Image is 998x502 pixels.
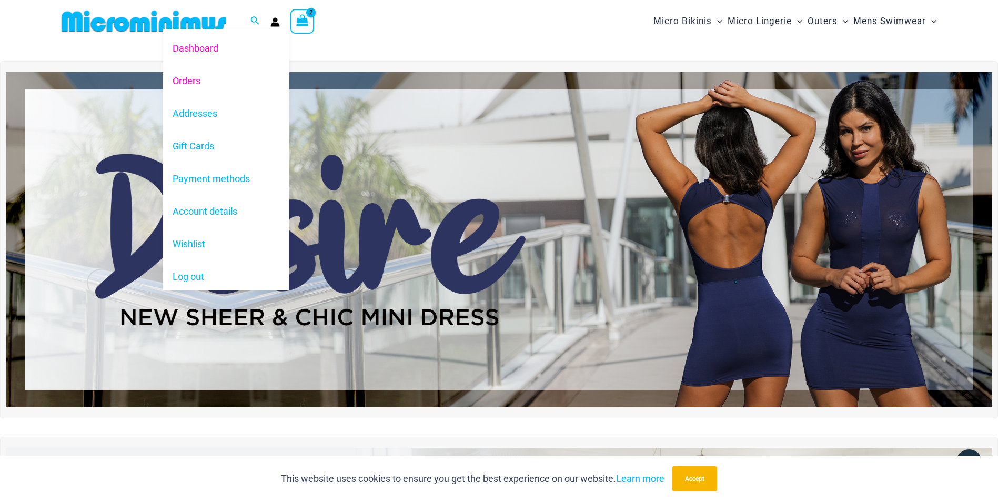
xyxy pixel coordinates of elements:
[250,15,260,28] a: Search icon link
[163,32,289,64] a: Dashboard
[926,8,936,35] span: Menu Toggle
[57,9,230,33] img: MM SHOP LOGO FLAT
[808,8,838,35] span: Outers
[851,5,939,37] a: Mens SwimwearMenu ToggleMenu Toggle
[853,8,926,35] span: Mens Swimwear
[163,64,289,97] a: Orders
[838,8,848,35] span: Menu Toggle
[792,8,802,35] span: Menu Toggle
[163,195,289,228] a: Account details
[270,17,280,27] a: Account icon link
[805,5,851,37] a: OutersMenu ToggleMenu Toggle
[163,163,289,195] a: Payment methods
[281,471,664,487] p: This website uses cookies to ensure you get the best experience on our website.
[653,8,712,35] span: Micro Bikinis
[163,97,289,130] a: Addresses
[163,130,289,163] a: Gift Cards
[163,228,289,260] a: Wishlist
[672,466,717,491] button: Accept
[712,8,722,35] span: Menu Toggle
[728,8,792,35] span: Micro Lingerie
[290,9,315,33] a: View Shopping Cart, 2 items
[649,4,941,39] nav: Site Navigation
[725,5,805,37] a: Micro LingerieMenu ToggleMenu Toggle
[163,260,289,293] a: Log out
[651,5,725,37] a: Micro BikinisMenu ToggleMenu Toggle
[616,473,664,484] a: Learn more
[6,72,992,407] img: Desire me Navy Dress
